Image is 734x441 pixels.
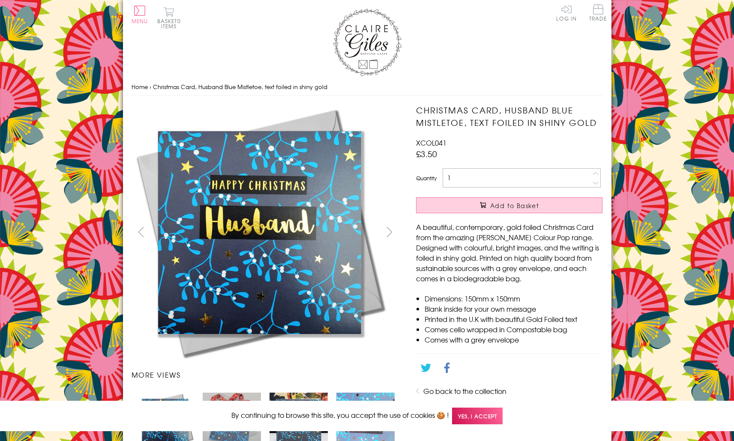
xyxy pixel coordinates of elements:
[132,83,148,91] a: Home
[416,148,437,160] span: £3.50
[161,17,181,30] span: 0 items
[131,104,388,361] img: Christmas Card, Husband Blue Mistletoe, text foiled in shiny gold
[556,4,577,21] a: Log In
[490,201,539,210] span: Add to Basket
[333,9,401,76] img: Claire Giles Greetings Cards
[157,7,181,29] button: Basket0 items
[132,6,148,24] button: Menu
[416,104,602,129] h1: Christmas Card, Husband Blue Mistletoe, text foiled in shiny gold
[425,334,602,345] li: Comes with a grey envelope
[423,386,506,396] a: Go back to the collection
[425,293,602,304] li: Dimensions: 150mm x 150mm
[425,314,602,324] li: Printed in the U.K with beautiful Gold Foiled text
[132,17,148,25] span: Menu
[425,324,602,334] li: Comes cello wrapped in Compostable bag
[153,83,327,91] span: Christmas Card, Husband Blue Mistletoe, text foiled in shiny gold
[132,78,603,96] nav: breadcrumbs
[416,137,446,148] span: XCOL041
[589,4,607,23] a: Trade
[425,304,602,314] li: Blank inside for your own message
[589,4,607,21] span: Trade
[416,197,602,213] button: Add to Basket
[416,174,437,182] label: Quantity
[150,83,151,91] span: ›
[416,222,602,283] p: A beautiful, contemporary, gold foiled Christmas Card from the amazing [PERSON_NAME] Colour Pop r...
[399,104,656,361] img: Christmas Card, Husband Blue Mistletoe, text foiled in shiny gold
[380,222,399,241] button: next
[132,222,151,241] button: prev
[452,408,503,424] span: Yes, I accept
[132,369,399,380] h3: More views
